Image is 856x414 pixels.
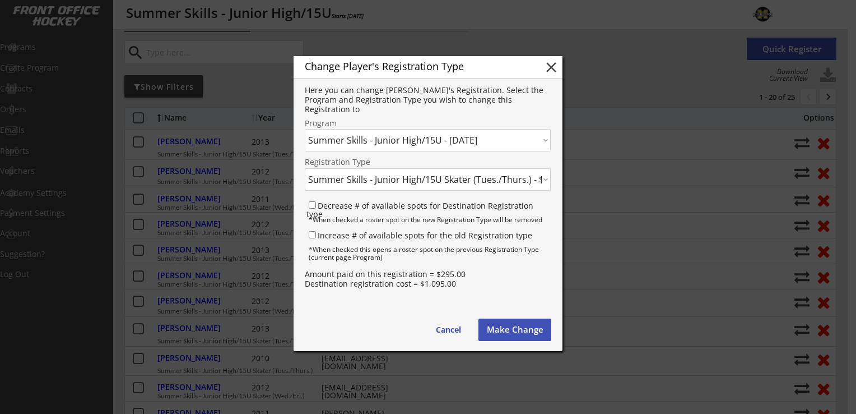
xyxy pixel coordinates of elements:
[478,319,551,341] button: Make Change
[309,246,551,262] div: *When checked this opens a roster spot on the previous Registration Type (current page Program)
[306,200,533,219] label: Decrease # of available spots for Destination Registration type
[305,61,525,71] div: Change Player's Registration Type
[305,270,551,289] div: Amount paid on this registration = $295.00 Destination registration cost = $1,095.00
[543,59,560,76] button: close
[305,158,465,166] div: Registration Type
[305,119,551,127] div: Program
[309,216,551,224] div: *When checked a roster spot on the new Registration Type will be removed
[318,230,532,241] label: Increase # of available spots for the old Registration type
[305,86,551,114] div: Here you can change [PERSON_NAME]'s Registration. Select the Program and Registration Type you wi...
[425,319,472,341] button: Cancel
